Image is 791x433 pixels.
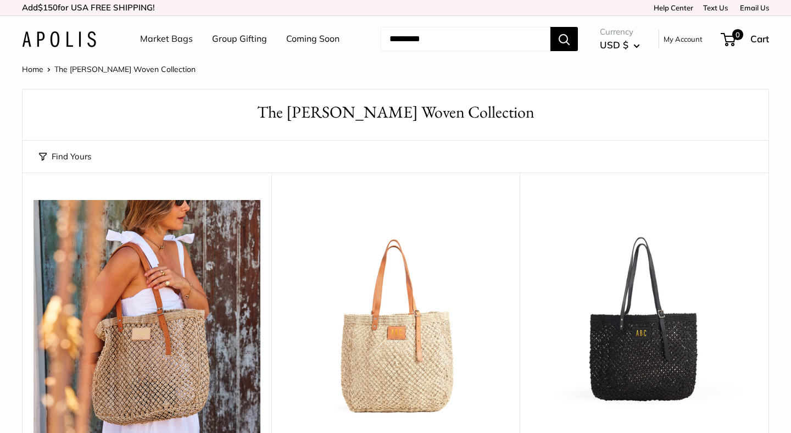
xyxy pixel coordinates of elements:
a: Group Gifting [212,31,267,47]
a: Market Bags [140,31,193,47]
a: Email Us [736,3,769,12]
a: Mercado Woven in NaturalMercado Woven in Natural [282,200,509,427]
img: Mercado Woven in Black [531,200,757,427]
a: Home [22,64,43,74]
span: $150 [38,2,58,13]
button: USD $ [600,36,640,54]
a: My Account [664,32,703,46]
span: USD $ [600,39,628,51]
a: Coming Soon [286,31,339,47]
img: Mercado Woven in Natural [282,200,509,427]
a: Text Us [703,3,728,12]
nav: Breadcrumb [22,62,196,76]
span: The [PERSON_NAME] Woven Collection [54,64,196,74]
button: Search [550,27,578,51]
a: Mercado Woven in BlackMercado Woven in Black [531,200,757,427]
span: Cart [750,33,769,45]
h1: The [PERSON_NAME] Woven Collection [39,101,752,124]
img: Apolis [22,31,96,47]
a: Help Center [650,3,693,12]
button: Find Yours [39,149,91,164]
span: Currency [600,24,640,40]
input: Search... [381,27,550,51]
span: 0 [732,29,743,40]
a: 0 Cart [722,30,769,48]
